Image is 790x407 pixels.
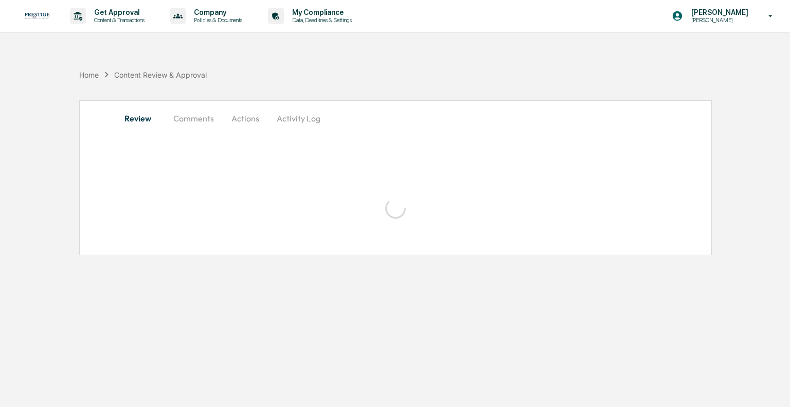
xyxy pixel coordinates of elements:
p: Get Approval [86,8,150,16]
button: Comments [165,106,222,131]
button: Review [119,106,165,131]
p: [PERSON_NAME] [683,16,753,24]
div: Home [79,70,99,79]
p: My Compliance [284,8,357,16]
p: Data, Deadlines & Settings [284,16,357,24]
button: Activity Log [268,106,329,131]
p: Policies & Documents [186,16,247,24]
div: secondary tabs example [119,106,672,131]
img: logo [25,13,49,19]
p: [PERSON_NAME] [683,8,753,16]
button: Actions [222,106,268,131]
p: Content & Transactions [86,16,150,24]
p: Company [186,8,247,16]
div: Content Review & Approval [114,70,207,79]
